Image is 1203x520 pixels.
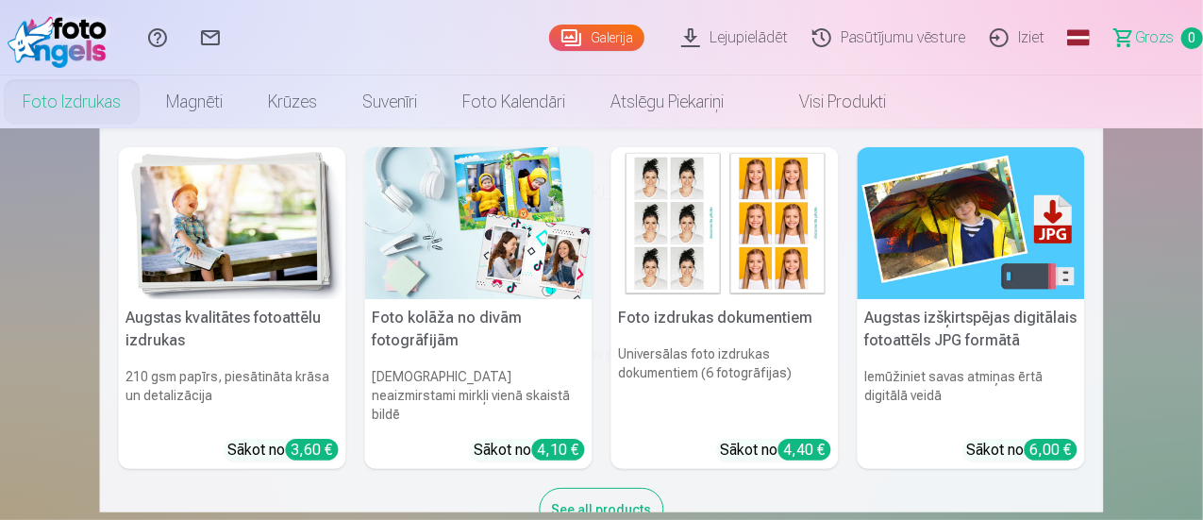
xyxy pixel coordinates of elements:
h6: 210 gsm papīrs, piesātināta krāsa un detalizācija [119,360,346,431]
img: Foto kolāža no divām fotogrāfijām [365,147,593,299]
span: Grozs [1135,26,1174,49]
h6: Universālas foto izdrukas dokumentiem (6 fotogrāfijas) [611,337,839,431]
a: Suvenīri [340,75,440,128]
a: Foto kalendāri [440,75,588,128]
h6: Iemūžiniet savas atmiņas ērtā digitālā veidā [858,360,1085,431]
div: 3,60 € [286,439,339,461]
h5: Foto kolāža no divām fotogrāfijām [365,299,593,360]
a: See all products [540,498,664,518]
a: Foto kolāža no divām fotogrāfijāmFoto kolāža no divām fotogrāfijām[DEMOGRAPHIC_DATA] neaizmirstam... [365,147,593,469]
a: Augstas kvalitātes fotoattēlu izdrukasAugstas kvalitātes fotoattēlu izdrukas210 gsm papīrs, piesā... [119,147,346,469]
a: Galerija [549,25,644,51]
div: Sākot no [228,439,339,461]
div: Sākot no [967,439,1078,461]
a: Krūzes [245,75,340,128]
img: Augstas izšķirtspējas digitālais fotoattēls JPG formātā [858,147,1085,299]
a: Foto izdrukas dokumentiemFoto izdrukas dokumentiemUniversālas foto izdrukas dokumentiem (6 fotogr... [611,147,839,469]
a: Magnēti [143,75,245,128]
h5: Augstas izšķirtspējas digitālais fotoattēls JPG formātā [858,299,1085,360]
img: /fa1 [8,8,116,68]
div: 4,40 € [778,439,831,461]
div: 6,00 € [1025,439,1078,461]
img: Foto izdrukas dokumentiem [611,147,839,299]
div: Sākot no [721,439,831,461]
h6: [DEMOGRAPHIC_DATA] neaizmirstami mirkļi vienā skaistā bildē [365,360,593,431]
h5: Foto izdrukas dokumentiem [611,299,839,337]
h5: Augstas kvalitātes fotoattēlu izdrukas [119,299,346,360]
a: Visi produkti [746,75,909,128]
div: 4,10 € [532,439,585,461]
span: 0 [1181,27,1203,49]
img: Augstas kvalitātes fotoattēlu izdrukas [119,147,346,299]
div: Sākot no [475,439,585,461]
a: Atslēgu piekariņi [588,75,746,128]
a: Augstas izšķirtspējas digitālais fotoattēls JPG formātāAugstas izšķirtspējas digitālais fotoattēl... [858,147,1085,469]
